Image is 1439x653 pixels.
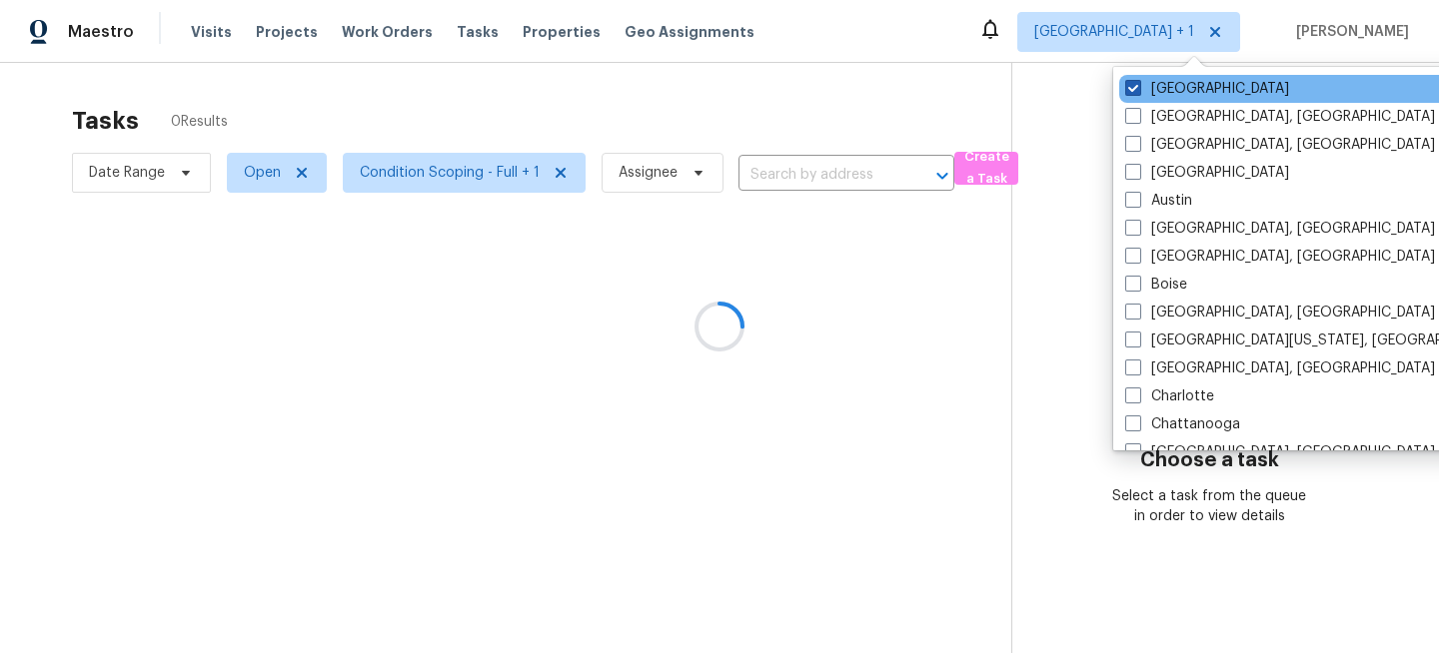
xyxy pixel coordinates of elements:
[1125,107,1435,127] label: [GEOGRAPHIC_DATA], [GEOGRAPHIC_DATA]
[1125,442,1435,462] label: [GEOGRAPHIC_DATA], [GEOGRAPHIC_DATA]
[1125,135,1435,155] label: [GEOGRAPHIC_DATA], [GEOGRAPHIC_DATA]
[1125,219,1435,239] label: [GEOGRAPHIC_DATA], [GEOGRAPHIC_DATA]
[1125,191,1192,211] label: Austin
[1125,386,1214,406] label: Charlotte
[1125,414,1240,434] label: Chattanooga
[1125,79,1289,99] label: [GEOGRAPHIC_DATA]
[1125,275,1187,295] label: Boise
[1125,303,1435,323] label: [GEOGRAPHIC_DATA], [GEOGRAPHIC_DATA]
[1125,358,1435,378] label: [GEOGRAPHIC_DATA], [GEOGRAPHIC_DATA]
[1125,163,1289,183] label: [GEOGRAPHIC_DATA]
[1125,247,1435,267] label: [GEOGRAPHIC_DATA], [GEOGRAPHIC_DATA]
